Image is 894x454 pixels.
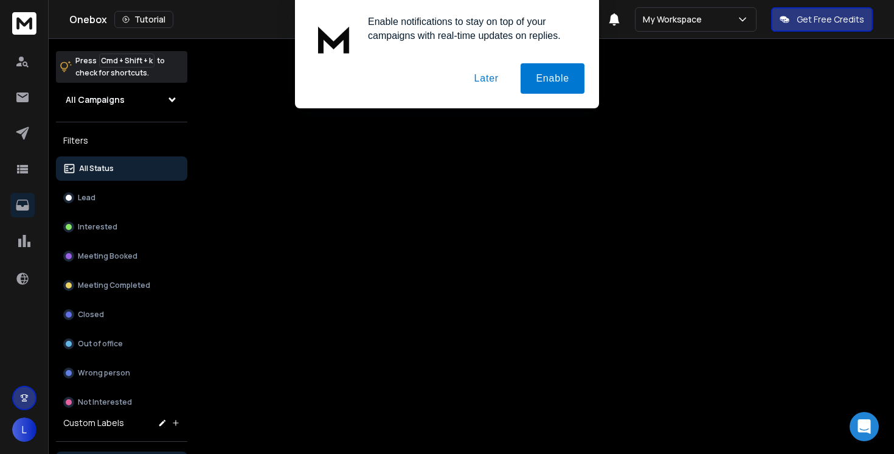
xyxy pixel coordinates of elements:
[78,397,132,407] p: Not Interested
[56,186,187,210] button: Lead
[850,412,879,441] div: Open Intercom Messenger
[56,244,187,268] button: Meeting Booked
[78,222,117,232] p: Interested
[56,215,187,239] button: Interested
[521,63,584,94] button: Enable
[56,132,187,149] h3: Filters
[78,193,95,203] p: Lead
[56,390,187,414] button: Not Interested
[63,417,124,429] h3: Custom Labels
[56,302,187,327] button: Closed
[78,251,137,261] p: Meeting Booked
[79,164,114,173] p: All Status
[78,339,123,349] p: Out of office
[56,332,187,356] button: Out of office
[78,281,150,290] p: Meeting Completed
[12,417,36,442] button: L
[56,156,187,181] button: All Status
[358,15,584,43] div: Enable notifications to stay on top of your campaigns with real-time updates on replies.
[310,15,358,63] img: notification icon
[56,273,187,298] button: Meeting Completed
[56,361,187,385] button: Wrong person
[78,368,130,378] p: Wrong person
[78,310,104,320] p: Closed
[459,63,513,94] button: Later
